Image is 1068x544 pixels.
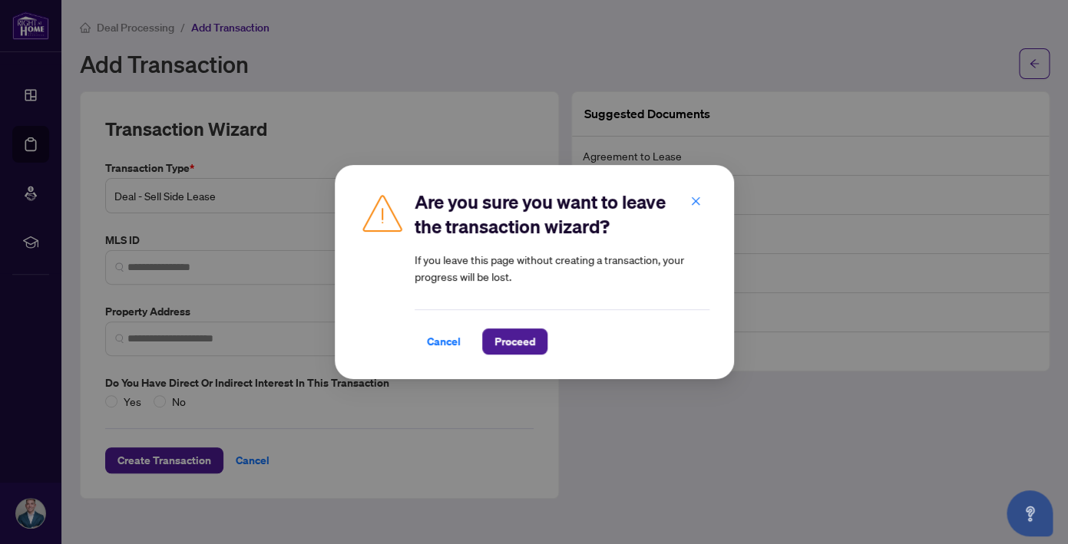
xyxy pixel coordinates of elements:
button: Proceed [482,328,547,354]
button: Cancel [415,328,473,354]
span: close [690,196,701,206]
article: If you leave this page without creating a transaction, your progress will be lost. [415,251,709,285]
h2: Are you sure you want to leave the transaction wizard? [415,190,709,239]
span: Proceed [494,329,535,354]
span: Cancel [427,329,461,354]
button: Open asap [1007,490,1053,536]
